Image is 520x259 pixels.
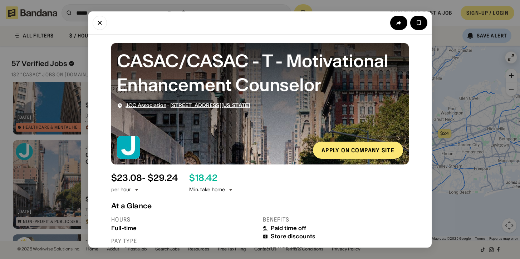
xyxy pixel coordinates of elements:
[117,49,403,97] div: CASAC/CASAC - T - Motivational Enhancement Counselor
[189,173,217,183] div: $ 18.42
[111,202,409,210] div: At a Glance
[111,216,257,223] div: Hours
[271,225,306,232] div: Paid time off
[271,233,315,240] div: Store discounts
[126,102,166,108] span: JCC Association
[263,246,409,253] div: Last updated
[117,136,140,159] img: JCC Association logo
[111,186,131,193] div: per hour
[93,16,107,30] button: Close
[111,225,257,232] div: Full-time
[170,102,250,108] span: [STREET_ADDRESS][US_STATE]
[111,173,178,183] div: $ 23.08 - $29.24
[126,102,250,108] div: ·
[111,237,257,245] div: Pay type
[111,246,257,253] div: Hourly
[189,186,234,193] div: Min. take home
[322,147,394,153] div: Apply on company site
[263,216,409,223] div: Benefits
